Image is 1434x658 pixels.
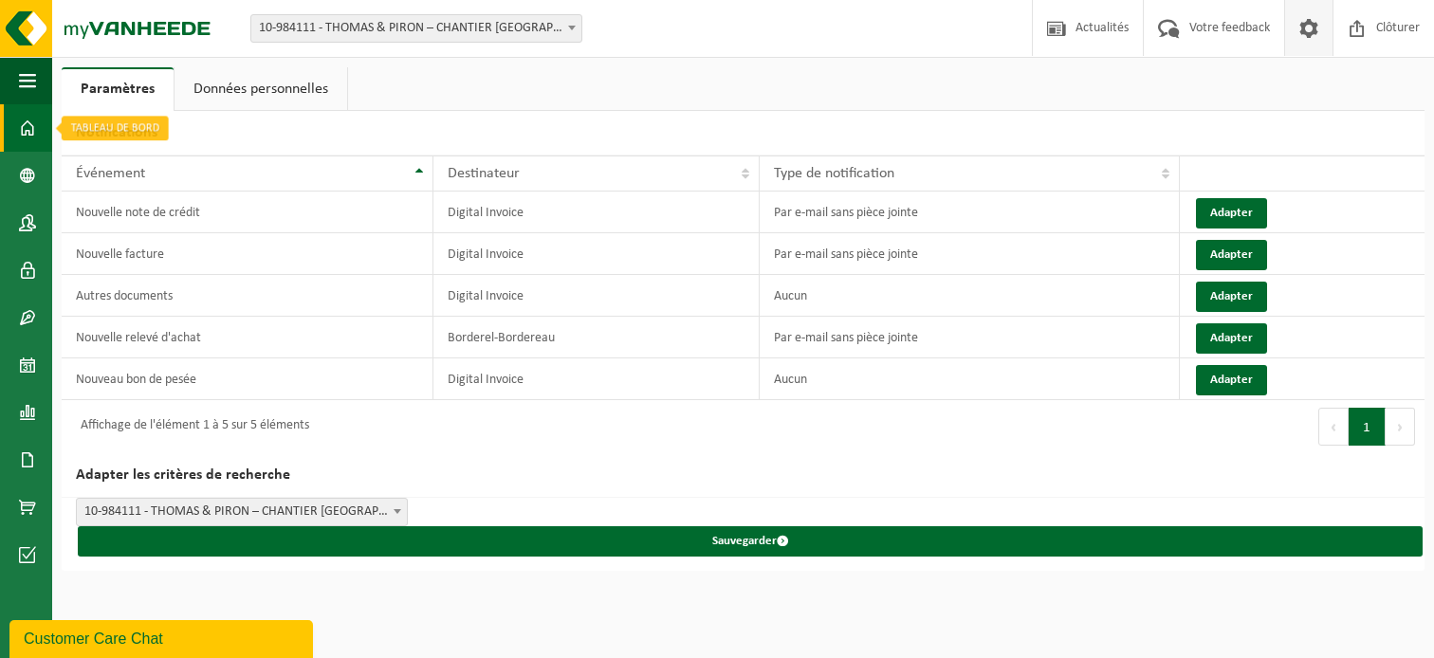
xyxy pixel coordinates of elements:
[433,192,760,233] td: Digital Invoice
[1349,408,1386,446] button: 1
[760,358,1181,400] td: Aucun
[62,317,433,358] td: Nouvelle relevé d'achat
[760,233,1181,275] td: Par e-mail sans pièce jointe
[1318,408,1349,446] button: Previous
[175,67,347,111] a: Données personnelles
[62,358,433,400] td: Nouveau bon de pesée
[62,275,433,317] td: Autres documents
[62,67,174,111] a: Paramètres
[1196,198,1267,228] button: Adapter
[1196,282,1267,312] button: Adapter
[62,233,433,275] td: Nouvelle facture
[1196,240,1267,270] button: Adapter
[760,192,1181,233] td: Par e-mail sans pièce jointe
[250,14,582,43] span: 10-984111 - THOMAS & PIRON – CHANTIER LOUVAIN-LA-NEUVE LLNCISE2 - OTTIGNIES-LOUVAIN-LA-NEUVE
[433,233,760,275] td: Digital Invoice
[433,358,760,400] td: Digital Invoice
[774,166,894,181] span: Type de notification
[760,317,1181,358] td: Par e-mail sans pièce jointe
[251,15,581,42] span: 10-984111 - THOMAS & PIRON – CHANTIER LOUVAIN-LA-NEUVE LLNCISE2 - OTTIGNIES-LOUVAIN-LA-NEUVE
[76,166,145,181] span: Événement
[78,526,1423,557] button: Sauvegarder
[433,317,760,358] td: Borderel-Bordereau
[1196,365,1267,395] button: Adapter
[1386,408,1415,446] button: Next
[433,275,760,317] td: Digital Invoice
[77,499,407,525] span: 10-984111 - THOMAS & PIRON – CHANTIER LOUVAIN-LA-NEUVE LLNCISE2 - OTTIGNIES-LOUVAIN-LA-NEUVE
[62,453,1425,498] h2: Adapter les critères de recherche
[448,166,520,181] span: Destinateur
[62,111,1425,155] h2: Notifications
[760,275,1181,317] td: Aucun
[76,498,408,526] span: 10-984111 - THOMAS & PIRON – CHANTIER LOUVAIN-LA-NEUVE LLNCISE2 - OTTIGNIES-LOUVAIN-LA-NEUVE
[1196,323,1267,354] button: Adapter
[9,616,317,658] iframe: chat widget
[62,192,433,233] td: Nouvelle note de crédit
[71,410,309,444] div: Affichage de l'élément 1 à 5 sur 5 éléments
